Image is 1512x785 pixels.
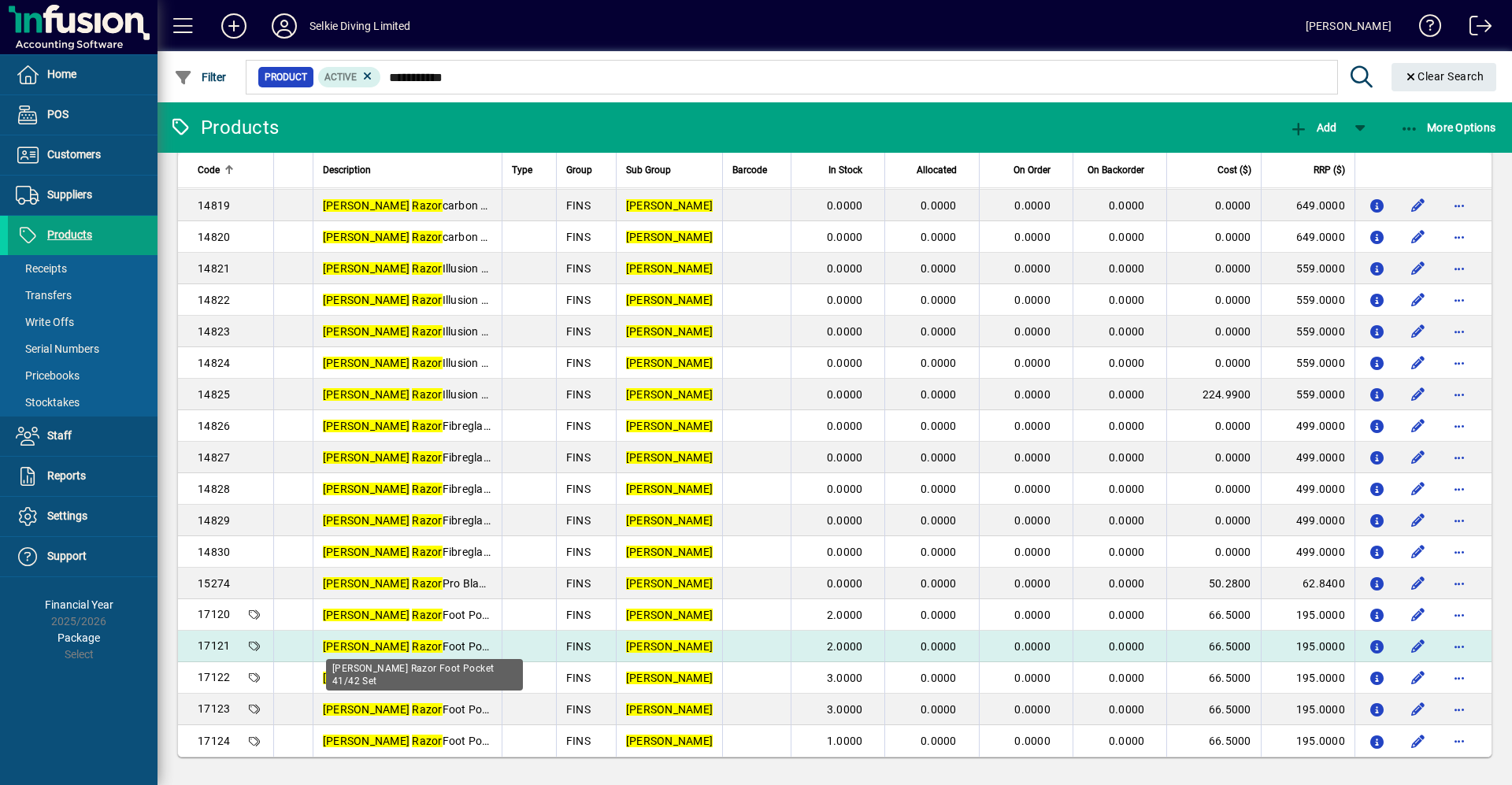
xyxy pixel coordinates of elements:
[323,262,567,275] span: Illusion Fibreglass 39/40
[323,294,567,306] span: Illusion Fibreglass 41/42
[8,537,157,576] a: Support
[323,231,541,243] span: carbon C740 47/48
[1166,631,1260,662] td: 66.5000
[1014,483,1051,495] span: 0.0000
[1109,388,1145,401] span: 0.0000
[1261,221,1354,253] td: 649.0000
[1109,483,1145,495] span: 0.0000
[1447,445,1472,470] button: More options
[921,199,957,212] span: 0.0000
[626,420,713,432] em: [PERSON_NAME]
[566,546,591,558] span: FINS
[47,148,101,161] span: Customers
[323,294,409,306] em: [PERSON_NAME]
[626,672,713,684] em: [PERSON_NAME]
[8,389,157,416] a: Stocktakes
[323,514,557,527] span: Fibreglass F740 45/46
[1166,442,1260,473] td: 0.0000
[323,231,409,243] em: [PERSON_NAME]
[626,483,713,495] em: [PERSON_NAME]
[198,577,230,590] span: 15274
[198,357,230,369] span: 14824
[1261,473,1354,505] td: 499.0000
[1447,382,1472,407] button: More options
[198,161,220,179] span: Code
[827,672,863,684] span: 3.0000
[921,577,957,590] span: 0.0000
[412,231,442,243] em: Razor
[566,231,591,243] span: FINS
[198,161,264,179] div: Code
[917,161,957,179] span: Allocated
[1392,63,1497,91] button: Clear
[1109,231,1145,243] span: 0.0000
[1289,121,1336,134] span: Add
[323,672,409,684] em: [PERSON_NAME]
[323,388,409,401] em: [PERSON_NAME]
[827,357,863,369] span: 0.0000
[827,483,863,495] span: 0.0000
[1014,231,1051,243] span: 0.0000
[1166,284,1260,316] td: 0.0000
[323,199,409,212] em: [PERSON_NAME]
[827,231,863,243] span: 0.0000
[326,659,523,691] div: [PERSON_NAME] Razor Foot Pocket 41/42 Set
[895,161,970,179] div: Allocated
[1014,514,1051,527] span: 0.0000
[1400,121,1496,134] span: More Options
[512,161,532,179] span: Type
[566,577,591,590] span: FINS
[47,228,92,241] span: Products
[1261,253,1354,284] td: 559.0000
[323,640,409,653] em: [PERSON_NAME]
[1314,161,1345,179] span: RRP ($)
[1109,546,1145,558] span: 0.0000
[921,262,957,275] span: 0.0000
[323,161,371,179] span: Description
[626,199,713,212] em: [PERSON_NAME]
[1447,319,1472,344] button: More options
[1406,319,1431,344] button: Edit
[1014,577,1051,590] span: 0.0000
[309,13,411,39] div: Selkie Diving Limited
[1014,609,1051,621] span: 0.0000
[323,357,409,369] em: [PERSON_NAME]
[1406,287,1431,313] button: Edit
[412,294,442,306] em: Razor
[1447,728,1472,754] button: More options
[323,451,557,464] span: Fibreglass F740 41/42
[1166,221,1260,253] td: 0.0000
[1261,631,1354,662] td: 195.0000
[1166,347,1260,379] td: 0.0000
[323,199,541,212] span: carbon C740 45/46
[198,325,230,338] span: 14823
[323,262,409,275] em: [PERSON_NAME]
[566,199,591,212] span: FINS
[1261,568,1354,599] td: 62.8400
[1447,602,1472,628] button: More options
[45,598,113,611] span: Financial Year
[8,55,157,94] a: Home
[1166,662,1260,694] td: 66.5000
[198,451,230,464] span: 14827
[1447,256,1472,281] button: More options
[921,609,957,621] span: 0.0000
[198,294,230,306] span: 14822
[1261,536,1354,568] td: 499.0000
[323,609,556,621] span: Foot Pocket 39/40 Set
[323,420,557,432] span: Fibreglass F740 39/40
[8,255,157,282] a: Receipts
[1261,190,1354,221] td: 649.0000
[1014,672,1051,684] span: 0.0000
[412,514,442,527] em: Razor
[1014,294,1051,306] span: 0.0000
[1447,193,1472,218] button: More options
[323,672,556,684] span: Foot Pocket 43/44 Set
[198,514,230,527] span: 14829
[626,640,713,653] em: [PERSON_NAME]
[1083,161,1158,179] div: On Backorder
[1109,672,1145,684] span: 0.0000
[323,325,567,338] span: Illusion Fibreglass 43/44
[1217,161,1251,179] span: Cost ($)
[566,640,591,653] span: FINS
